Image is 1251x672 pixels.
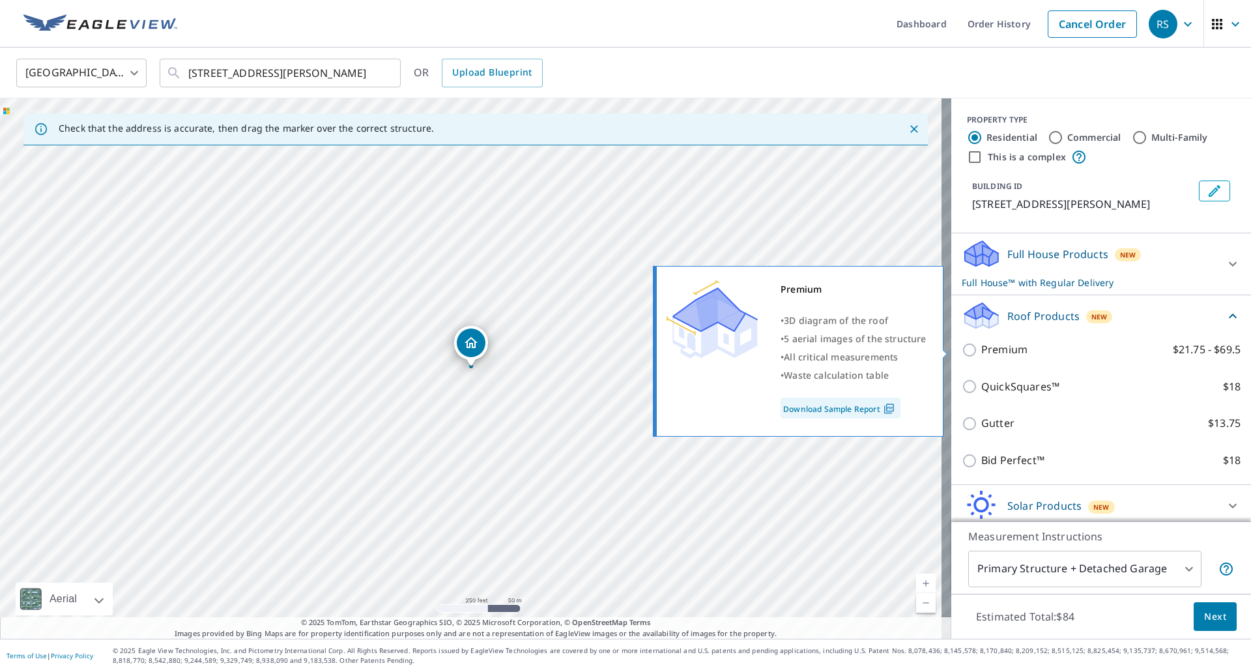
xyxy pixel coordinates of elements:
div: Dropped pin, building 1, Residential property, 222 Robin Ln Stockbridge, GA 30281 [454,326,488,366]
span: New [1120,250,1136,260]
p: © 2025 Eagle View Technologies, Inc. and Pictometry International Corp. All Rights Reserved. Repo... [113,646,1244,665]
p: Gutter [981,415,1014,431]
a: Upload Blueprint [442,59,542,87]
a: Privacy Policy [51,651,93,660]
span: 3D diagram of the roof [784,314,888,327]
div: Aerial [46,583,81,615]
div: • [781,366,927,385]
p: Measurement Instructions [968,529,1234,544]
button: Close [906,121,923,138]
p: $13.75 [1208,415,1241,431]
div: RS [1149,10,1177,38]
div: Premium [781,280,927,299]
a: Current Level 17, Zoom In [916,574,936,593]
div: Solar ProductsNew [962,490,1241,521]
a: Terms of Use [7,651,47,660]
div: Aerial [16,583,113,615]
img: EV Logo [23,14,177,34]
p: Estimated Total: $84 [966,602,1085,631]
p: Full House Products [1007,246,1108,262]
div: • [781,330,927,348]
span: Upload Blueprint [452,65,532,81]
div: Roof ProductsNew [962,300,1241,331]
p: Premium [981,342,1028,358]
p: BUILDING ID [972,181,1022,192]
a: OpenStreetMap [572,617,627,627]
p: $18 [1223,379,1241,395]
div: • [781,312,927,330]
div: [GEOGRAPHIC_DATA] [16,55,147,91]
button: Next [1194,602,1237,632]
p: Solar Products [1007,498,1082,514]
p: QuickSquares™ [981,379,1059,395]
p: Full House™ with Regular Delivery [962,276,1217,289]
button: Edit building 1 [1199,181,1230,201]
img: Pdf Icon [880,403,898,415]
a: Download Sample Report [781,398,900,418]
span: New [1093,502,1110,512]
a: Terms [629,617,651,627]
label: This is a complex [988,151,1066,164]
p: Roof Products [1007,308,1080,324]
p: [STREET_ADDRESS][PERSON_NAME] [972,196,1194,212]
div: • [781,348,927,366]
span: 5 aerial images of the structure [784,332,926,345]
span: Next [1204,609,1226,625]
div: Full House ProductsNewFull House™ with Regular Delivery [962,239,1241,289]
span: Waste calculation table [784,369,889,381]
p: $18 [1223,452,1241,469]
input: Search by address or latitude-longitude [188,55,374,91]
div: PROPERTY TYPE [967,114,1235,126]
label: Residential [986,131,1037,144]
img: Premium [667,280,758,358]
p: | [7,652,93,660]
label: Commercial [1067,131,1121,144]
span: Your report will include the primary structure and a detached garage if one exists. [1218,561,1234,577]
div: Primary Structure + Detached Garage [968,551,1201,587]
label: Multi-Family [1151,131,1208,144]
p: Bid Perfect™ [981,452,1044,469]
a: Cancel Order [1048,10,1137,38]
span: All critical measurements [784,351,898,363]
a: Current Level 17, Zoom Out [916,593,936,613]
p: Check that the address is accurate, then drag the marker over the correct structure. [59,123,434,134]
p: $21.75 - $69.5 [1173,342,1241,358]
span: New [1091,312,1108,322]
div: OR [414,59,543,87]
span: © 2025 TomTom, Earthstar Geographics SIO, © 2025 Microsoft Corporation, © [301,617,651,628]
